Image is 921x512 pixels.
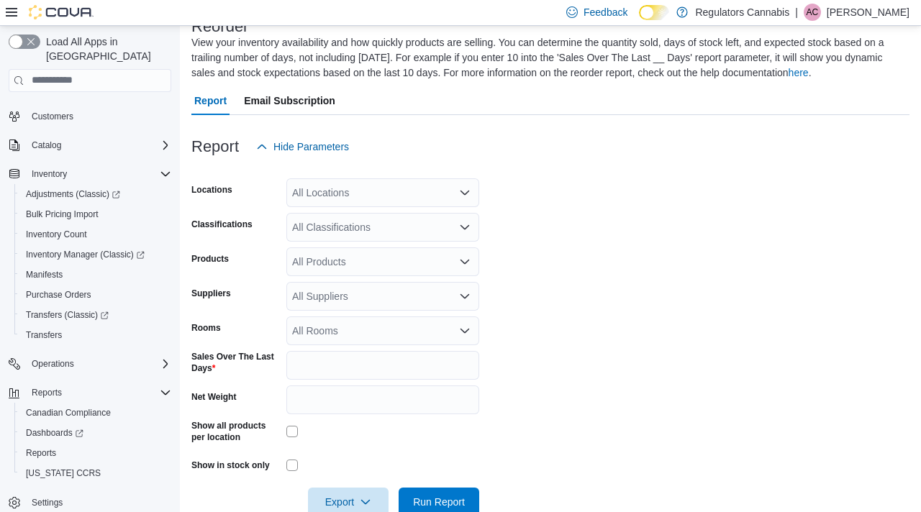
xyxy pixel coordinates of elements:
span: Hide Parameters [273,140,349,154]
span: Dark Mode [639,20,640,21]
a: Inventory Manager (Classic) [20,246,150,263]
a: Customers [26,108,79,125]
button: Open list of options [459,187,471,198]
span: Adjustments (Classic) [26,188,120,200]
button: Open list of options [459,256,471,268]
a: here [789,67,809,78]
span: Inventory [32,168,67,180]
span: Customers [32,111,73,122]
button: Open list of options [459,221,471,233]
label: Show in stock only [191,460,270,471]
button: Catalog [26,137,67,154]
input: Dark Mode [639,5,669,20]
a: Settings [26,494,68,511]
a: Inventory Count [20,226,93,243]
span: Bulk Pricing Import [20,206,171,223]
label: Rooms [191,322,221,334]
button: Reports [3,383,177,403]
label: Products [191,253,229,265]
button: Inventory Count [14,224,177,244]
button: Open list of options [459,325,471,337]
span: Load All Apps in [GEOGRAPHIC_DATA] [40,35,171,63]
a: Manifests [20,266,68,283]
span: Inventory [26,165,171,183]
span: Bulk Pricing Import [26,209,99,220]
span: AC [807,4,819,21]
button: Hide Parameters [250,132,355,161]
span: Catalog [32,140,61,151]
span: Transfers [20,326,171,344]
a: Inventory Manager (Classic) [14,244,177,265]
a: Transfers (Classic) [14,305,177,325]
button: [US_STATE] CCRS [14,463,177,483]
span: Canadian Compliance [26,407,111,419]
span: Dashboards [26,427,83,439]
span: Canadian Compliance [20,404,171,421]
span: Inventory Manager (Classic) [20,246,171,263]
span: Settings [32,497,63,508]
a: Bulk Pricing Import [20,206,104,223]
a: Dashboards [14,423,177,443]
span: Feedback [584,5,627,19]
button: Catalog [3,135,177,155]
button: Purchase Orders [14,285,177,305]
span: Customers [26,107,171,125]
a: Transfers [20,326,68,344]
span: Reports [26,384,171,401]
span: Manifests [20,266,171,283]
button: Open list of options [459,291,471,302]
button: Canadian Compliance [14,403,177,423]
span: Reports [26,447,56,459]
span: Catalog [26,137,171,154]
a: Transfers (Classic) [20,306,114,324]
label: Classifications [191,219,253,230]
a: Reports [20,444,62,462]
button: Operations [26,355,80,372]
button: Reports [14,443,177,463]
span: Transfers (Classic) [26,309,109,321]
p: Regulators Cannabis [695,4,789,21]
button: Inventory [3,164,177,184]
a: Purchase Orders [20,286,97,303]
label: Sales Over The Last Days [191,351,281,374]
p: | [795,4,798,21]
a: Adjustments (Classic) [20,186,126,203]
span: Inventory Manager (Classic) [26,249,145,260]
span: Reports [20,444,171,462]
a: Dashboards [20,424,89,442]
span: Adjustments (Classic) [20,186,171,203]
label: Net Weight [191,391,236,403]
span: Operations [26,355,171,372]
button: Reports [26,384,68,401]
label: Suppliers [191,288,231,299]
button: Manifests [14,265,177,285]
span: Dashboards [20,424,171,442]
button: Transfers [14,325,177,345]
button: Customers [3,106,177,127]
a: Canadian Compliance [20,404,117,421]
span: Settings [26,493,171,511]
h3: Reorder [191,18,248,35]
span: Transfers (Classic) [20,306,171,324]
span: Inventory Count [20,226,171,243]
span: Inventory Count [26,229,87,240]
a: [US_STATE] CCRS [20,465,106,482]
img: Cova [29,5,94,19]
span: Transfers [26,329,62,341]
span: Manifests [26,269,63,280]
span: Washington CCRS [20,465,171,482]
div: Ashlee Campeau [804,4,821,21]
span: Report [194,86,227,115]
div: View your inventory availability and how quickly products are selling. You can determine the quan... [191,35,902,81]
span: Email Subscription [244,86,335,115]
span: Operations [32,358,74,370]
button: Inventory [26,165,73,183]
label: Locations [191,184,232,196]
span: Run Report [413,495,465,509]
span: Purchase Orders [26,289,91,301]
span: Purchase Orders [20,286,171,303]
label: Show all products per location [191,420,281,443]
span: Reports [32,387,62,398]
p: [PERSON_NAME] [827,4,909,21]
a: Adjustments (Classic) [14,184,177,204]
